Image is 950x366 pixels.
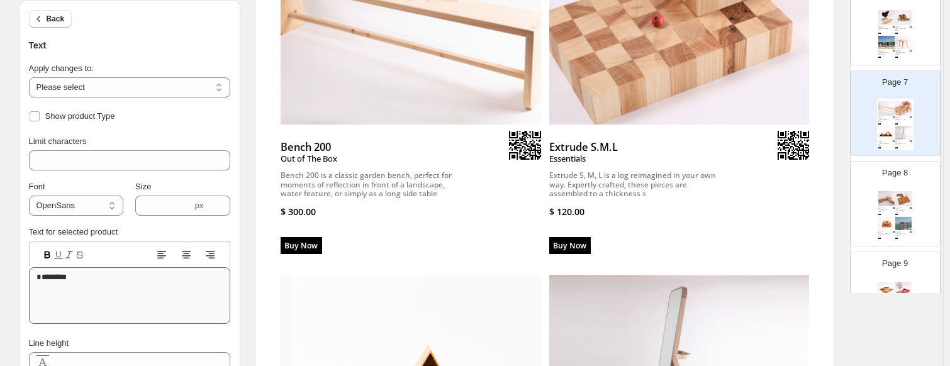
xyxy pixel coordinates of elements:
div: Circle 60 - Walnut [895,50,907,51]
img: primaryImage [878,35,895,50]
div: Buy Now [878,214,881,215]
img: qrcode [910,207,912,209]
button: Back [29,10,72,28]
div: Extrude S, M, L is a log reimagined in your own way. Expertly crafted, these pieces are assembled... [895,119,907,120]
div: Big Secret 30x12x8, Similar to the Small Secret, Big Secret is a box that surprises its viewers, ... [878,28,890,29]
div: Geometry is a set of three different shapes, walnut Trapezoid, ash Rhombus and beech Triangle, ex... [878,143,890,145]
div: Out of The Box [895,208,907,209]
div: A series of modular containers that can act as trays, boards, pen and paper holders, food contain... [895,210,907,211]
div: Page 8primaryImageqrcodeOrganic S.M.LEssentialsMore than just cheese trays, these elegant boards ... [850,161,941,247]
p: Page 7 [882,76,908,89]
div: Bench 200 is a classic garden bench, perfect for moments of reflection in front of a landscape, w... [878,119,890,121]
img: qrcode [893,231,895,233]
img: primaryImage [878,282,895,297]
span: Show product Type [45,111,115,121]
div: Bench 200 [281,141,456,153]
img: primaryImage [895,101,912,116]
div: Out of The Box [878,51,890,52]
span: Font [29,182,45,191]
div: Page 7primaryImageqrcodeBench 200Out of The BoxBench 200 is a classic garden bench, perfect for m... [850,70,941,156]
div: Buy Now [895,123,898,125]
img: qrcode [910,116,912,118]
div: Out of The Box [895,232,907,233]
div: Rectangle 25 [878,231,890,232]
div: Cubes of beech wood end grains are arranged with care to create a grid of squares that showcase t... [878,233,890,235]
div: $ 45.00 [878,145,890,146]
div: Bench 200 [878,117,890,118]
span: Back [47,14,65,24]
div: Circles 60 is a versatile modular table system designed for flexibility and mobility. Featuring a... [895,52,907,53]
div: Buy Now [878,123,881,125]
img: qrcode [893,140,895,142]
div: Circle 40 is a set of compact, versatile tables perfect for use beside any sofa during a coffee b... [878,52,890,53]
div: Page 9primaryImageqrcodeRectangle 50EssentialsCubes of beech wood end grains are arranged with ca... [850,252,941,337]
div: Out of The Box [895,27,907,28]
img: qrcode [893,116,895,118]
div: Buy Now [878,57,881,58]
div: $ 30.00 [878,211,890,212]
span: Line height [29,338,69,348]
div: Bench 200 is a classic garden bench, perfect for moments of reflection in front of a landscape, w... [281,171,456,199]
div: Small Secret 12x9x8, a small yet tough box. Its softness and miniature size contrasts the resista... [895,28,907,30]
div: Small Secret [895,26,907,27]
div: $ 300.00 [878,121,890,122]
div: Buy Now [878,238,881,239]
img: qrcode [509,131,540,160]
img: qrcode [778,131,809,160]
img: primaryImage [878,125,895,140]
div: Buy Now [895,57,898,58]
img: qrcode [910,231,912,233]
div: $ 120.00 [549,206,725,217]
div: Buy Now [895,147,898,148]
div: $ 150.00 [895,54,907,55]
div: Buy Now [895,33,898,34]
div: Essentials [878,208,890,209]
img: qrcode [893,26,895,28]
img: primaryImage [895,10,912,25]
div: More than just cheese trays, these elegant boards celebrate the rich textures and natural beauty ... [878,209,890,211]
p: Page 9 [882,257,908,270]
img: qrcode [910,50,912,52]
div: Out of The Box [281,154,456,164]
div: Myself 50 [895,141,907,141]
div: Essentials [549,154,725,164]
div: Circle 40 [878,50,890,51]
div: $ 40.00 [878,236,890,236]
img: qrcode [893,50,895,52]
img: primaryImage [895,191,912,206]
div: Buy Now [549,237,591,254]
div: This minimal, elegant chair seamlessly fits into any space with its perfectly balanced proportions [895,233,907,235]
div: Out of The Box [878,27,890,28]
img: qrcode [893,207,895,209]
div: Myself 50 is a floor mirror that tilts freely to suit your needs, making it an essential accessor... [895,143,907,144]
div: $ 90.00 [895,212,907,213]
img: primaryImage [878,10,895,25]
span: Apply changes to: [29,64,94,73]
img: primaryImage [878,216,895,231]
p: Page 8 [882,167,908,179]
img: qrcode [910,26,912,28]
div: $ 200.00 [895,235,907,236]
div: $ 20.00 [895,30,907,31]
div: $50.00 - $420.00 [878,54,890,55]
img: qrcode [910,140,912,142]
img: primaryImage [878,101,895,116]
img: primaryImage [878,191,895,206]
div: Big Secret [878,26,890,27]
div: Buy Now [895,238,898,239]
span: px [195,201,204,210]
div: Essentials [878,232,890,233]
label: Text for selected product [29,227,118,236]
span: Size [135,182,151,191]
span: Limit characters [29,136,87,146]
div: Geometry [878,141,890,141]
div: Extrude S.M.L [549,141,725,153]
div: Rectangle 45 [895,231,907,232]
